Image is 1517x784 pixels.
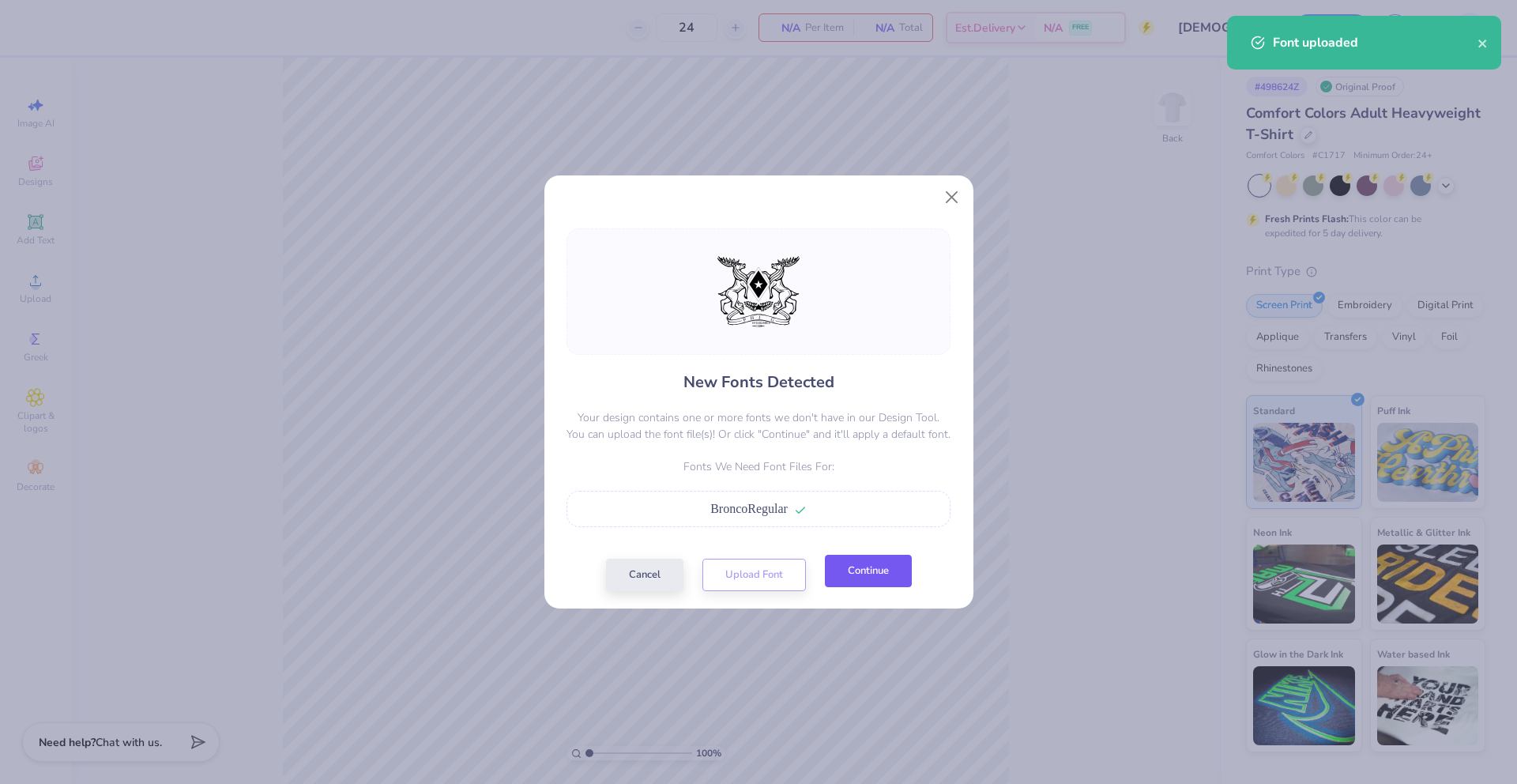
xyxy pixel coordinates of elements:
[936,182,966,212] button: Close
[567,458,950,475] p: Fonts We Need Font Files For:
[1477,33,1489,52] button: close
[606,559,683,591] button: Cancel
[1273,33,1477,52] div: Font uploaded
[710,502,788,515] span: BroncoRegular
[683,371,834,394] h4: New Fonts Detected
[567,409,950,443] p: Your design contains one or more fonts we don't have in our Design Tool. You can upload the font ...
[825,555,912,587] button: Continue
